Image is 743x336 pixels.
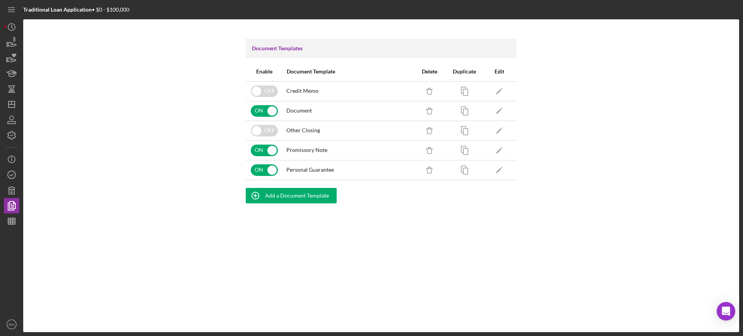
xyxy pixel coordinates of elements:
span: Promissory Note [286,147,327,153]
div: • $0 - $100,000 [23,7,129,13]
button: RM [4,317,19,332]
div: Document Template [287,68,335,75]
div: Delete [413,68,447,75]
span: Document [286,107,312,114]
span: Other Closing [286,127,320,133]
text: RM [9,322,15,327]
div: Edit [482,68,516,75]
span: Credit Memo [286,88,318,94]
div: Duplicate [447,68,481,75]
div: Enable [246,68,282,75]
div: Add a Document Template [265,188,329,203]
button: Add a Document Template [246,188,337,203]
div: Open Intercom Messenger [717,302,735,321]
b: Traditional Loan Application [23,6,92,13]
h3: Document Templates [252,44,303,52]
span: Personal Guarantee [286,167,334,173]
